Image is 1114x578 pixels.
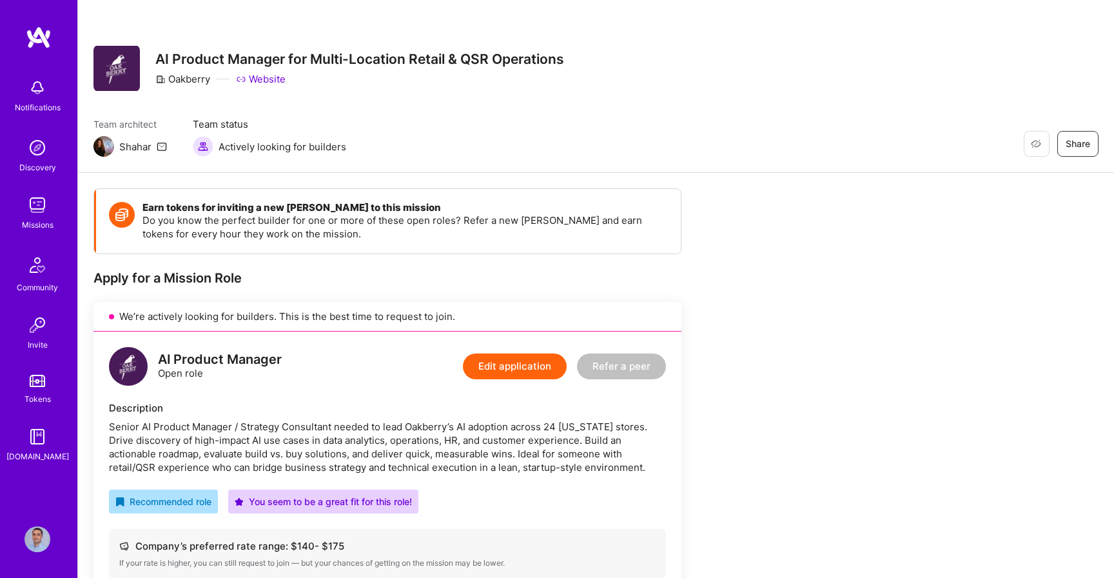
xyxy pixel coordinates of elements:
[155,51,564,67] h3: AI Product Manager for Multi-Location Retail & QSR Operations
[109,347,148,386] img: logo
[158,353,282,366] div: AI Product Manager
[21,526,54,552] a: User Avatar
[17,281,58,294] div: Community
[235,497,244,506] i: icon PurpleStar
[236,72,286,86] a: Website
[119,539,656,553] div: Company’s preferred rate range: $ 140 - $ 175
[22,218,54,232] div: Missions
[24,392,51,406] div: Tokens
[109,202,135,228] img: Token icon
[463,354,567,379] button: Edit application
[6,450,69,463] div: [DOMAIN_NAME]
[24,312,50,338] img: Invite
[155,74,166,85] i: icon CompanyGray
[119,140,151,154] div: Shahar
[22,250,53,281] img: Community
[1066,137,1090,150] span: Share
[109,420,666,474] div: Senior AI Product Manager / Strategy Consultant needed to lead Oakberry’s AI adoption across 24 [...
[158,353,282,380] div: Open role
[119,541,129,551] i: icon Cash
[93,302,681,332] div: We’re actively looking for builders. This is the best time to request to join.
[93,46,140,91] img: Company Logo
[115,497,124,506] i: icon RecommendedBadge
[157,141,167,152] i: icon Mail
[577,354,666,379] button: Refer a peer
[19,161,56,174] div: Discovery
[155,72,210,86] div: Oakberry
[119,558,656,568] div: If your rate is higher, you can still request to join — but your chances of getting on the missio...
[28,338,48,352] div: Invite
[115,495,211,508] div: Recommended role
[235,495,412,508] div: You seem to be a great fit for this role!
[1031,139,1041,149] i: icon EyeClosed
[24,75,50,101] img: bell
[93,117,167,131] span: Team architect
[193,136,213,157] img: Actively looking for builders
[15,101,61,114] div: Notifications
[142,214,668,241] p: Do you know the perfect builder for one or more of these open roles? Refer a new [PERSON_NAME] an...
[24,135,50,161] img: discovery
[193,117,346,131] span: Team status
[30,375,45,387] img: tokens
[24,526,50,552] img: User Avatar
[26,26,52,49] img: logo
[93,136,114,157] img: Team Architect
[219,140,346,154] span: Actively looking for builders
[1057,131,1099,157] button: Share
[24,192,50,218] img: teamwork
[142,202,668,214] h4: Earn tokens for inviting a new [PERSON_NAME] to this mission
[93,270,681,286] div: Apply for a Mission Role
[109,401,666,415] div: Description
[24,424,50,450] img: guide book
